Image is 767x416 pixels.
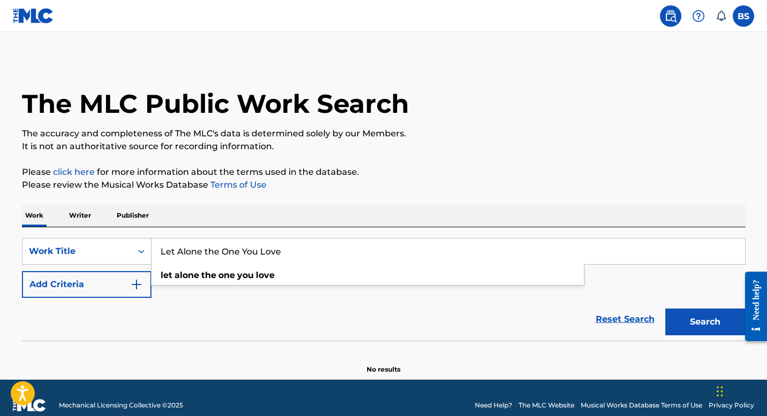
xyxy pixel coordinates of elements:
[113,204,152,227] p: Publisher
[208,180,267,190] a: Terms of Use
[53,167,95,177] a: click here
[13,8,54,24] img: MLC Logo
[22,127,746,140] p: The accuracy and completeness of The MLC's data is determined solely by our Members.
[174,270,199,280] strong: alone
[660,5,681,27] a: Public Search
[29,245,125,258] div: Work Title
[717,375,723,407] div: Drag
[664,10,677,22] img: search
[237,270,254,280] strong: you
[733,5,754,27] div: User Menu
[709,400,754,410] a: Privacy Policy
[201,270,216,280] strong: the
[475,400,512,410] a: Need Help?
[519,400,574,410] a: The MLC Website
[692,10,705,22] img: help
[13,399,46,412] img: logo
[665,309,746,335] button: Search
[22,166,746,179] p: Please for more information about the terms used in the database.
[713,365,767,416] iframe: Chat Widget
[130,278,143,291] img: 9d2ae6d4665cec9f34b9.svg
[22,204,47,227] p: Work
[581,400,702,410] a: Musical Works Database Terms of Use
[716,11,726,21] div: Notifications
[256,270,275,280] strong: love
[59,400,183,410] span: Mechanical Licensing Collective © 2025
[22,88,409,120] h1: The MLC Public Work Search
[66,204,94,227] p: Writer
[22,238,746,341] form: Search Form
[688,5,709,27] div: Help
[22,179,746,191] p: Please review the Musical Works Database
[22,140,746,153] p: It is not an authoritative source for recording information.
[218,270,235,280] strong: one
[367,352,400,374] p: No results
[737,264,767,350] iframe: Resource Center
[590,307,660,331] a: Reset Search
[161,270,172,280] strong: let
[22,271,151,298] button: Add Criteria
